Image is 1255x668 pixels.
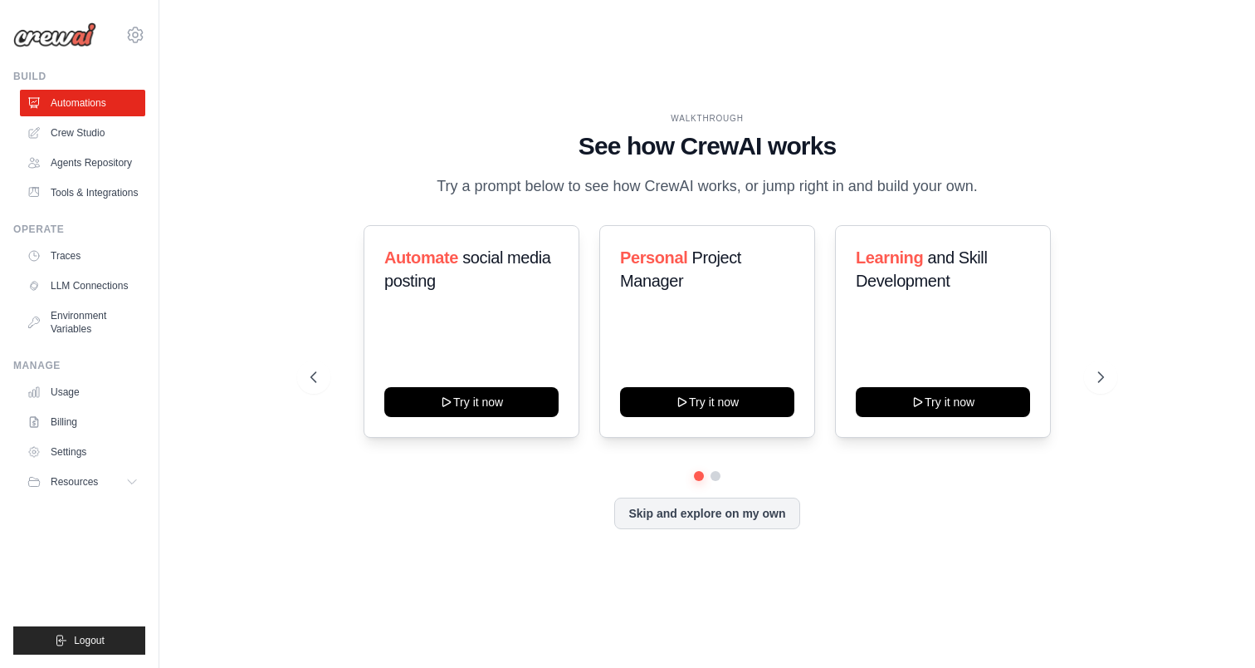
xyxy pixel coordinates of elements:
span: Resources [51,475,98,489]
img: Logo [13,22,96,47]
span: Personal [620,248,687,267]
a: Traces [20,243,145,269]
a: Usage [20,379,145,405]
div: Build [13,70,145,83]
div: WALKTHROUGH [310,112,1105,125]
button: Try it now [856,387,1030,417]
span: social media posting [384,248,551,290]
a: Billing [20,409,145,435]
div: Manage [13,359,145,372]
button: Skip and explore on my own [614,498,799,529]
a: Automations [20,90,145,116]
div: Operate [13,223,145,236]
button: Resources [20,469,145,495]
span: Learning [856,248,923,267]
button: Logout [13,626,145,655]
span: Project Manager [620,248,741,290]
a: Crew Studio [20,120,145,146]
span: Automate [384,248,458,267]
button: Try it now [384,387,559,417]
a: Agents Repository [20,150,145,176]
a: Environment Variables [20,302,145,342]
a: Settings [20,439,145,465]
span: Logout [74,634,105,647]
p: Try a prompt below to see how CrewAI works, or jump right in and build your own. [428,174,986,199]
a: LLM Connections [20,273,145,299]
h1: See how CrewAI works [310,131,1105,161]
a: Tools & Integrations [20,179,145,206]
button: Try it now [620,387,794,417]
